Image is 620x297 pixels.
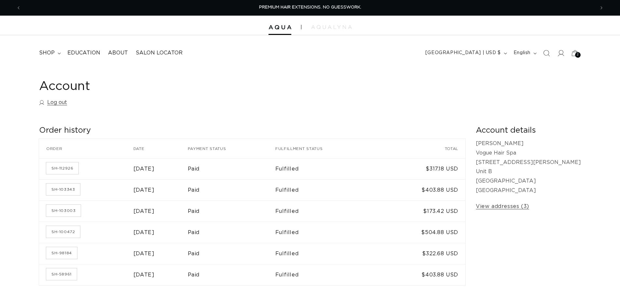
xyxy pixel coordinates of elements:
[275,222,380,243] td: Fulfilled
[476,139,581,195] p: [PERSON_NAME] Vogue Hair Spa [STREET_ADDRESS][PERSON_NAME] Unit B [GEOGRAPHIC_DATA] [GEOGRAPHIC_D...
[188,243,275,264] td: Paid
[46,162,78,174] a: Order number SH-112926
[133,272,155,277] time: [DATE]
[46,205,81,216] a: Order number SH-103003
[104,46,132,60] a: About
[188,264,275,285] td: Paid
[188,200,275,222] td: Paid
[39,98,67,107] a: Log out
[133,251,155,256] time: [DATE]
[380,200,465,222] td: $173.42 USD
[67,50,100,56] span: Education
[39,126,465,136] h2: Order history
[514,50,530,56] span: English
[46,226,80,238] a: Order number SH-100472
[46,268,77,280] a: Order number SH-58961
[380,243,465,264] td: $322.68 USD
[39,139,133,158] th: Order
[380,222,465,243] td: $504.88 USD
[136,50,183,56] span: Salon Locator
[39,79,581,95] h1: Account
[46,247,77,259] a: Order number SH-98184
[133,230,155,235] time: [DATE]
[380,179,465,200] td: $403.88 USD
[188,222,275,243] td: Paid
[133,166,155,171] time: [DATE]
[188,179,275,200] td: Paid
[108,50,128,56] span: About
[275,158,380,180] td: Fulfilled
[275,243,380,264] td: Fulfilled
[380,158,465,180] td: $317.18 USD
[476,202,529,211] a: View addresses (3)
[594,2,609,14] button: Next announcement
[11,2,26,14] button: Previous announcement
[380,264,465,285] td: $403.88 USD
[275,264,380,285] td: Fulfilled
[311,25,352,29] img: aqualyna.com
[35,46,63,60] summary: shop
[188,158,275,180] td: Paid
[63,46,104,60] a: Education
[275,200,380,222] td: Fulfilled
[425,50,501,56] span: [GEOGRAPHIC_DATA] | USD $
[380,139,465,158] th: Total
[539,46,554,60] summary: Search
[421,47,510,59] button: [GEOGRAPHIC_DATA] | USD $
[133,139,188,158] th: Date
[269,25,291,30] img: Aqua Hair Extensions
[577,52,579,58] span: 2
[275,179,380,200] td: Fulfilled
[275,139,380,158] th: Fulfillment status
[476,126,581,136] h2: Account details
[132,46,186,60] a: Salon Locator
[188,139,275,158] th: Payment status
[259,5,361,9] span: PREMIUM HAIR EXTENSIONS. NO GUESSWORK.
[133,209,155,214] time: [DATE]
[510,47,539,59] button: English
[133,187,155,193] time: [DATE]
[39,50,55,56] span: shop
[46,184,80,195] a: Order number SH-103343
